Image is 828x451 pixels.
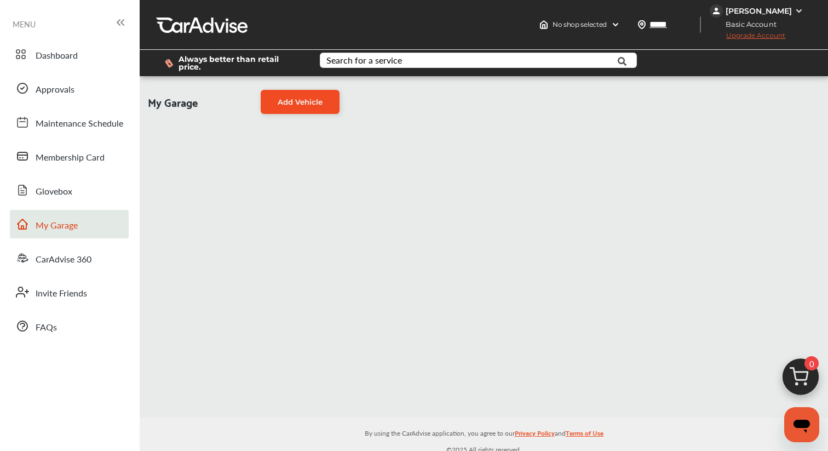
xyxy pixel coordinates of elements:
[611,20,620,29] img: header-down-arrow.9dd2ce7d.svg
[637,20,646,29] img: location_vector.a44bc228.svg
[36,219,78,233] span: My Garage
[165,59,173,68] img: dollor_label_vector.a70140d1.svg
[726,6,792,16] div: [PERSON_NAME]
[774,353,827,406] img: cart_icon.3d0951e8.svg
[795,7,803,15] img: WGsFRI8htEPBVLJbROoPRyZpYNWhNONpIPPETTm6eUC0GeLEiAAAAAElFTkSuQmCC
[278,98,323,106] span: Add Vehicle
[36,49,78,63] span: Dashboard
[553,20,607,29] span: No shop selected
[36,151,105,165] span: Membership Card
[10,244,129,272] a: CarAdvise 360
[10,312,129,340] a: FAQs
[10,108,129,136] a: Maintenance Schedule
[710,4,723,18] img: jVpblrzwTbfkPYzPPzSLxeg0AAAAASUVORK5CYII=
[804,356,819,370] span: 0
[700,16,701,33] img: header-divider.bc55588e.svg
[10,210,129,238] a: My Garage
[539,20,548,29] img: header-home-logo.8d720a4f.svg
[179,55,302,71] span: Always better than retail price.
[261,90,340,114] a: Add Vehicle
[148,90,198,114] span: My Garage
[515,427,555,444] a: Privacy Policy
[13,20,36,28] span: MENU
[36,117,123,131] span: Maintenance Schedule
[711,19,785,30] span: Basic Account
[36,185,72,199] span: Glovebox
[140,427,828,438] p: By using the CarAdvise application, you agree to our and
[36,287,87,301] span: Invite Friends
[566,427,603,444] a: Terms of Use
[10,278,129,306] a: Invite Friends
[10,176,129,204] a: Glovebox
[10,74,129,102] a: Approvals
[10,40,129,68] a: Dashboard
[784,407,819,442] iframe: Button to launch messaging window
[10,142,129,170] a: Membership Card
[36,321,57,335] span: FAQs
[326,56,402,65] div: Search for a service
[710,31,785,45] span: Upgrade Account
[36,253,91,267] span: CarAdvise 360
[36,83,74,97] span: Approvals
